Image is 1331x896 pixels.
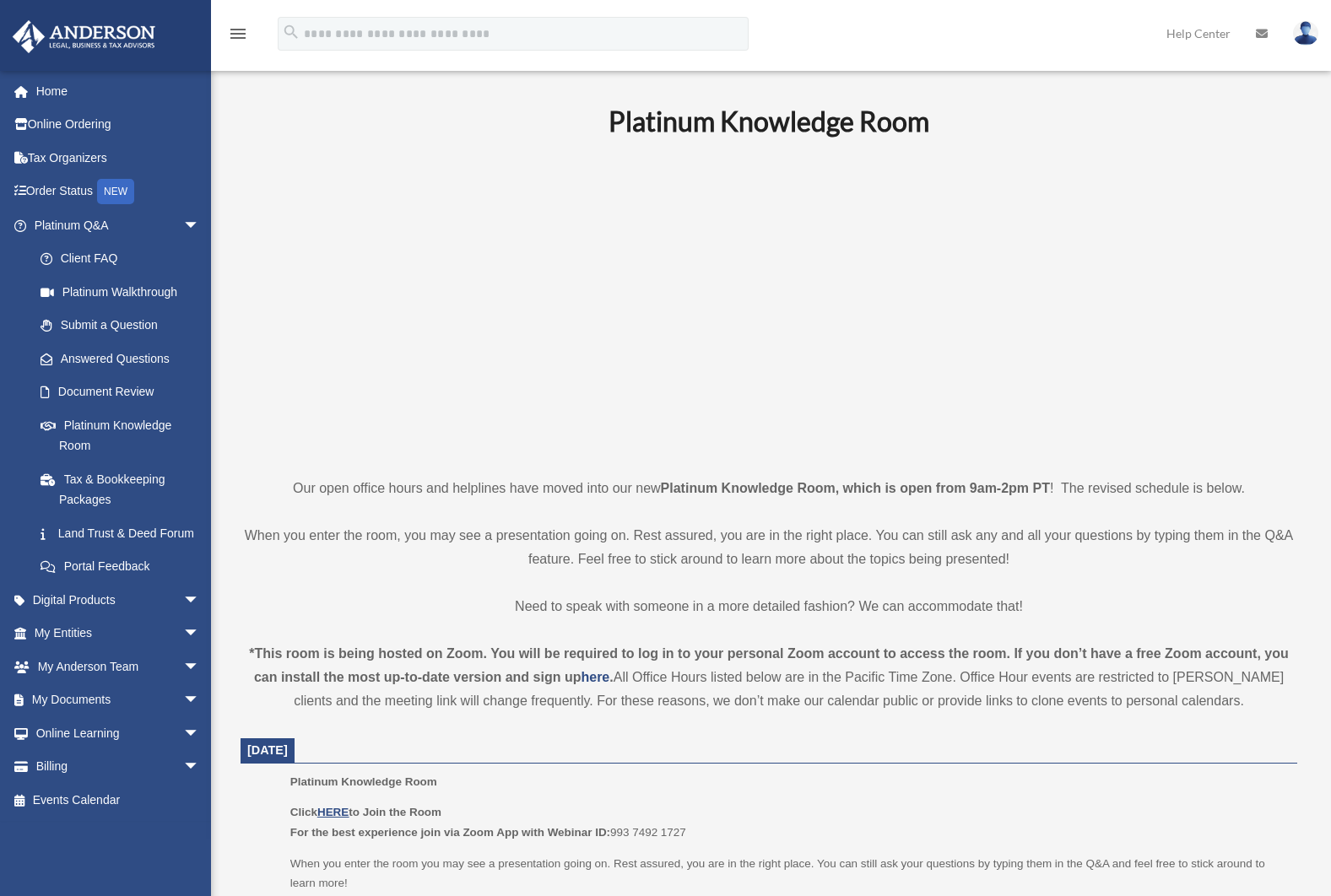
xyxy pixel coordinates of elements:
strong: . [609,670,613,684]
a: menu [228,30,248,44]
span: [DATE] [247,743,288,757]
a: Platinum Walkthrough [24,275,225,309]
a: My Anderson Teamarrow_drop_down [12,650,225,683]
a: Tax Organizers [12,141,225,175]
div: All Office Hours listed below are in the Pacific Time Zone. Office Hour events are restricted to ... [241,642,1297,713]
a: Client FAQ [24,242,225,276]
p: When you enter the room you may see a presentation going on. Rest assured, you are in the right p... [290,854,1285,893]
b: Platinum Knowledge Room [609,105,929,138]
iframe: 231110_Toby_KnowledgeRoom [516,160,1022,445]
span: arrow_drop_down [183,208,217,243]
a: Billingarrow_drop_down [12,750,225,784]
b: For the best experience join via Zoom App with Webinar ID: [290,826,610,839]
img: Anderson Advisors Platinum Portal [8,20,160,53]
a: Answered Questions [24,342,225,375]
p: Our open office hours and helplines have moved into our new ! The revised schedule is below. [241,477,1297,500]
span: arrow_drop_down [183,650,217,684]
strong: Platinum Knowledge Room, which is open from 9am-2pm PT [661,481,1050,495]
a: Digital Productsarrow_drop_down [12,583,225,617]
span: Platinum Knowledge Room [290,775,437,788]
a: Portal Feedback [24,550,225,584]
a: My Entitiesarrow_drop_down [12,617,225,650]
a: Platinum Knowledge Room [24,408,217,462]
a: Tax & Bookkeeping Packages [24,462,225,516]
span: arrow_drop_down [183,617,217,651]
a: HERE [317,806,349,818]
div: NEW [97,179,134,204]
strong: *This room is being hosted on Zoom. You will be required to log in to your personal Zoom account ... [249,646,1289,684]
a: Events Calendar [12,783,225,817]
span: arrow_drop_down [183,716,217,751]
span: arrow_drop_down [183,683,217,718]
a: Order StatusNEW [12,175,225,209]
a: Online Learningarrow_drop_down [12,716,225,750]
span: arrow_drop_down [183,750,217,785]
a: Online Ordering [12,108,225,142]
a: Home [12,74,225,108]
a: Land Trust & Deed Forum [24,516,225,550]
a: Platinum Q&Aarrow_drop_down [12,208,225,242]
a: My Documentsarrow_drop_down [12,683,225,717]
b: Click to Join the Room [290,806,441,818]
i: search [282,23,300,41]
a: Document Review [24,375,225,409]
img: User Pic [1293,21,1318,46]
a: here [581,670,609,684]
i: menu [228,24,248,44]
p: When you enter the room, you may see a presentation going on. Rest assured, you are in the right ... [241,524,1297,571]
p: 993 7492 1727 [290,802,1285,842]
a: Submit a Question [24,309,225,343]
p: Need to speak with someone in a more detailed fashion? We can accommodate that! [241,595,1297,618]
span: arrow_drop_down [183,583,217,618]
